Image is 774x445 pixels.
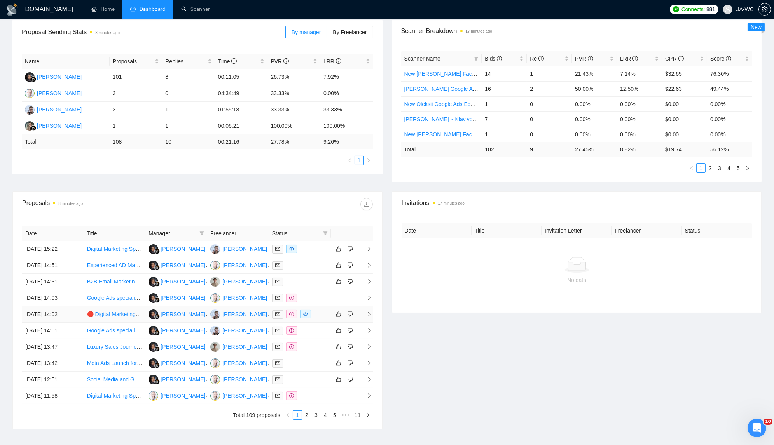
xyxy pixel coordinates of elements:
td: 1 [482,127,527,142]
a: homeHome [91,6,115,12]
span: mail [275,247,280,251]
td: 0.00% [572,127,617,142]
a: AZ[PERSON_NAME] [149,245,205,252]
td: 14 [482,66,527,81]
button: like [334,342,343,351]
a: OC[PERSON_NAME] [210,262,267,268]
img: AZ [149,277,158,287]
td: Total [22,134,110,149]
div: [PERSON_NAME] [222,359,267,367]
div: [PERSON_NAME] [161,261,205,269]
img: AZ [149,375,158,384]
img: OC [25,89,35,98]
li: Next Page [743,163,752,173]
span: filter [472,53,480,64]
img: OC [210,375,220,384]
img: IG [210,326,220,335]
button: dislike [346,277,355,286]
a: Digital Marketing Specialist - Get Commercial Clients for Fire & Security Alarm Services [87,246,298,252]
span: Proposal Sending Stats [22,27,285,37]
button: dislike [346,244,355,254]
li: 4 [321,410,330,420]
td: 0.00% [320,85,373,102]
li: Next 5 Pages [339,410,352,420]
span: download [361,201,372,207]
span: mail [275,263,280,268]
img: gigradar-bm.png [154,379,160,384]
div: [PERSON_NAME] [222,261,267,269]
a: IG[PERSON_NAME] [210,245,267,252]
span: dislike [348,311,353,317]
a: AZ[PERSON_NAME] [149,360,205,366]
span: info-circle [726,56,731,61]
span: CPR [665,56,683,62]
img: gigradar-bm.png [31,76,36,82]
span: Dashboard [140,6,166,12]
span: LRR [323,58,341,64]
span: By Freelancer [333,29,367,35]
img: AZ [149,358,158,368]
img: upwork-logo.png [673,6,679,12]
th: Proposals [110,54,162,69]
td: 0.00% [572,96,617,111]
td: 9 [527,142,572,157]
td: 7.92% [320,69,373,85]
span: dislike [348,376,353,382]
span: New [751,24,762,30]
span: info-circle [497,56,502,61]
td: 0.00% [707,111,752,127]
a: AZ[PERSON_NAME] [149,278,205,284]
td: 33.33% [267,85,320,102]
a: New [PERSON_NAME] Facebook Ads - Nordic [404,131,518,137]
button: dislike [346,342,355,351]
td: 108 [110,134,162,149]
li: Previous Page [687,163,696,173]
span: filter [321,228,329,239]
a: OC[PERSON_NAME] [25,90,82,96]
li: 5 [734,163,743,173]
span: left [286,413,290,417]
div: [PERSON_NAME] [37,105,82,114]
a: Digital Marketing Specialist Needed for PPC and Social Media Ads [87,393,247,399]
div: [PERSON_NAME] [222,375,267,384]
a: AZ[PERSON_NAME] [25,73,82,80]
div: [PERSON_NAME] [161,391,205,400]
td: 00:21:16 [215,134,268,149]
td: 00:11:05 [215,69,268,85]
a: OC[PERSON_NAME] [210,294,267,301]
td: $0.00 [662,127,707,142]
span: By manager [292,29,321,35]
a: 3 [715,164,724,172]
a: 🔴 Digital Marketing Expert Needed for Shopify CRO and Meta Ads [87,311,250,317]
a: New [PERSON_NAME] Facebook Ads Leads - [GEOGRAPHIC_DATA]|[GEOGRAPHIC_DATA] [404,71,633,77]
span: dislike [348,262,353,268]
span: 10 [764,419,772,425]
a: searchScanner [181,6,210,12]
button: dislike [346,261,355,270]
a: AZ[PERSON_NAME] [149,327,205,333]
span: mail [275,312,280,316]
td: 3 [110,85,162,102]
button: right [364,156,373,165]
li: Next Page [364,156,373,165]
td: 27.78 % [267,134,320,149]
div: [PERSON_NAME] [222,342,267,351]
li: Next Page [363,410,373,420]
a: New Oleksii Google Ads Ecomm - [GEOGRAPHIC_DATA]|[GEOGRAPHIC_DATA] [404,101,602,107]
td: $0.00 [662,111,707,127]
a: setting [758,6,771,12]
li: 1 [355,156,364,165]
img: AZ [149,293,158,303]
span: ••• [339,410,352,420]
a: 11 [352,411,363,419]
td: 04:34:49 [215,85,268,102]
li: Previous Page [345,156,355,165]
td: 12.50% [617,81,662,96]
img: gigradar-bm.png [154,281,160,287]
button: dislike [346,375,355,384]
a: OC[PERSON_NAME] [210,360,267,366]
a: Meta Ads Launch for Wellness Brand [87,360,176,366]
button: left [687,163,696,173]
td: 1 [162,118,215,134]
